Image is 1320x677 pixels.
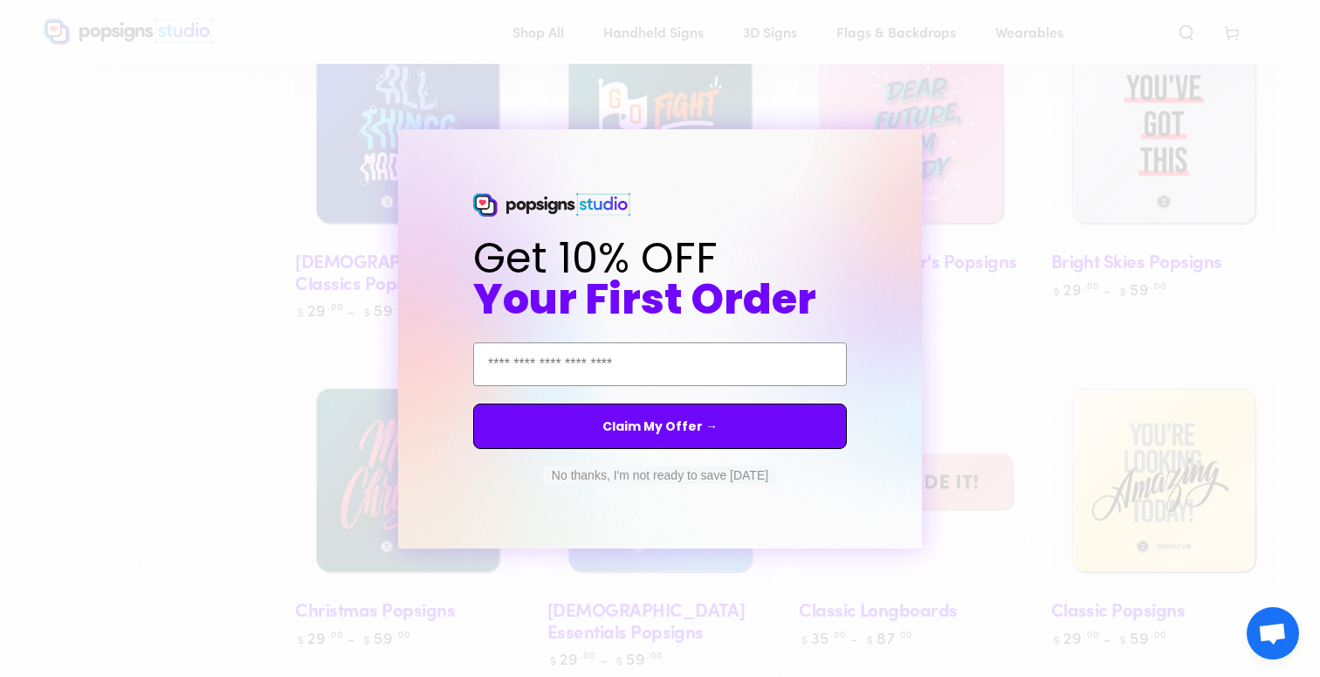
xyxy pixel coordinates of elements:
[473,193,630,218] img: Popsigns Studio
[543,466,777,484] button: No thanks, I'm not ready to save [DATE]
[473,229,718,287] span: Get 10% OFF
[473,404,847,449] button: Claim My Offer →
[473,270,816,328] span: Your First Order
[1247,607,1299,660] div: Open chat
